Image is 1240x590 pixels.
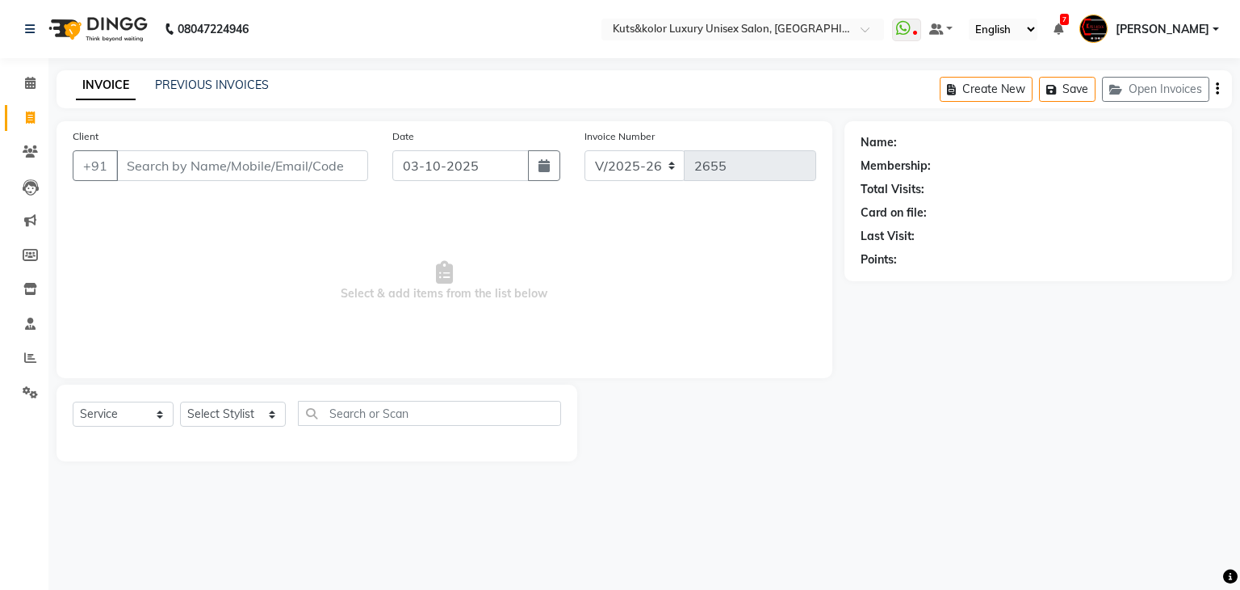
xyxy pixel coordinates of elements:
input: Search or Scan [298,401,561,426]
b: 08047224946 [178,6,249,52]
a: PREVIOUS INVOICES [155,78,269,92]
label: Date [392,129,414,144]
button: +91 [73,150,118,181]
div: Last Visit: [861,228,915,245]
div: Card on file: [861,204,927,221]
input: Search by Name/Mobile/Email/Code [116,150,368,181]
button: Save [1039,77,1095,102]
img: Sagarika [1079,15,1108,43]
div: Membership: [861,158,931,175]
img: logo [41,6,152,52]
button: Open Invoices [1102,77,1209,102]
a: 7 [1054,22,1063,36]
div: Name: [861,134,897,151]
span: Select & add items from the list below [73,200,816,362]
button: Create New [940,77,1033,102]
label: Client [73,129,98,144]
label: Invoice Number [584,129,655,144]
a: INVOICE [76,71,136,100]
div: Points: [861,251,897,268]
span: [PERSON_NAME] [1116,21,1209,38]
span: 7 [1060,14,1069,25]
div: Total Visits: [861,181,924,198]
